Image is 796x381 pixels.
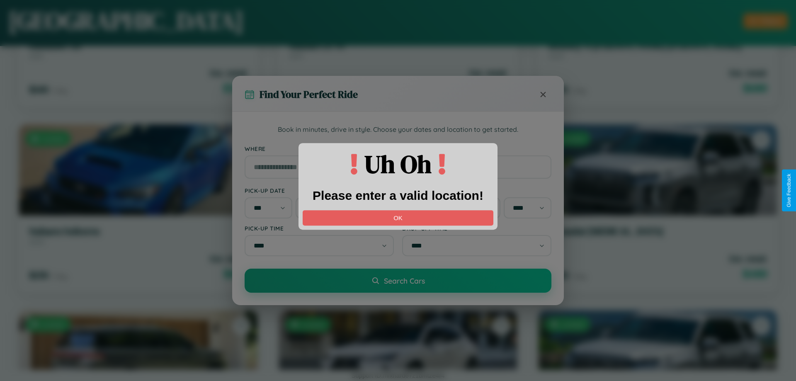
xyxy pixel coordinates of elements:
[384,276,425,285] span: Search Cars
[260,87,358,101] h3: Find Your Perfect Ride
[245,145,551,152] label: Where
[245,124,551,135] p: Book in minutes, drive in style. Choose your dates and location to get started.
[402,225,551,232] label: Drop-off Time
[245,187,394,194] label: Pick-up Date
[402,187,551,194] label: Drop-off Date
[245,225,394,232] label: Pick-up Time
